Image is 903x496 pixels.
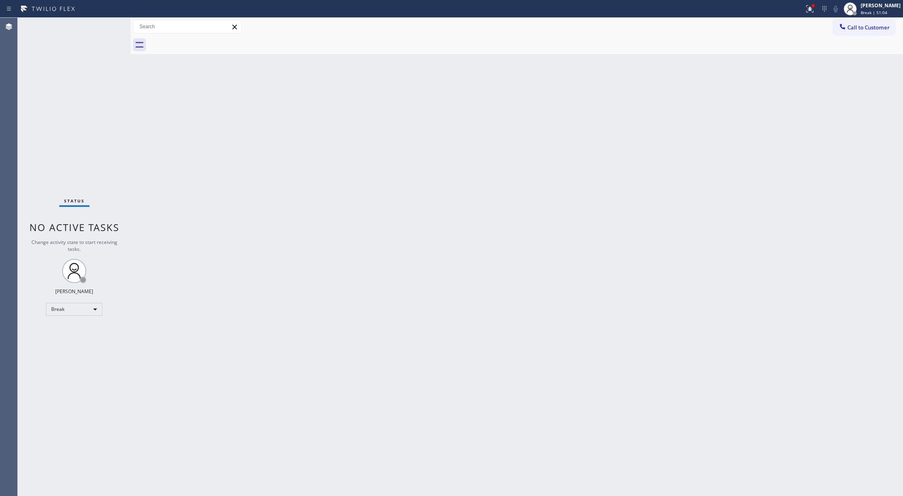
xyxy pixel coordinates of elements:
[31,239,117,252] span: Change activity state to start receiving tasks.
[833,20,895,35] button: Call to Customer
[29,221,119,234] span: No active tasks
[861,2,901,9] div: [PERSON_NAME]
[847,24,890,31] span: Call to Customer
[861,10,887,15] span: Break | 51:04
[64,198,85,204] span: Status
[830,3,841,15] button: Mute
[133,20,241,33] input: Search
[46,303,102,316] div: Break
[55,288,93,295] div: [PERSON_NAME]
